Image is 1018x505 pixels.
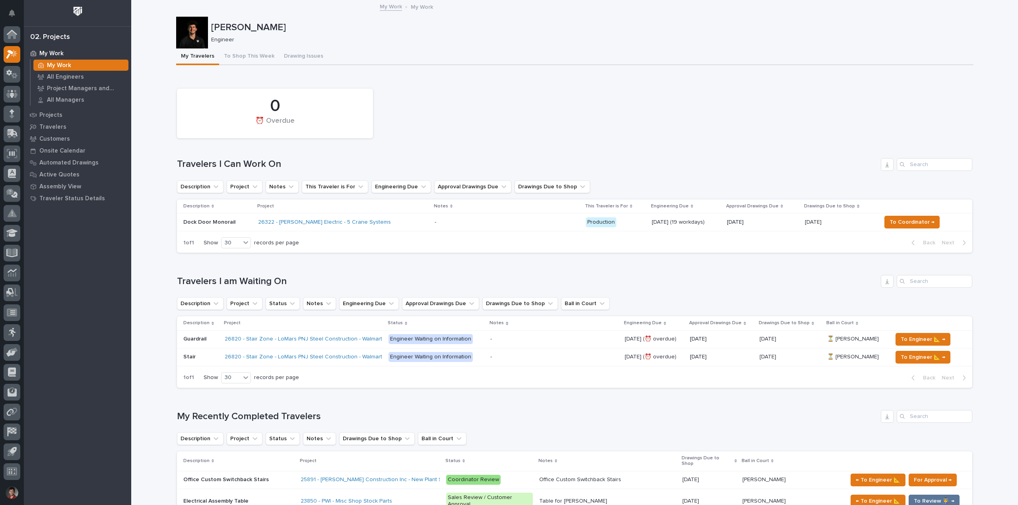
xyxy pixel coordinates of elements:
button: Project [227,297,262,310]
p: Stair [183,352,197,360]
p: [DATE] [760,352,778,360]
div: - [490,354,492,360]
div: Engineer Waiting on Information [389,352,473,362]
div: Production [586,217,616,227]
button: Next [938,239,972,246]
div: 30 [221,239,241,247]
p: [DATE] [682,496,701,505]
p: Project [257,202,274,211]
p: Notes [538,457,553,465]
button: This Traveler is For [302,180,368,193]
button: To Engineer 📐 → [896,333,950,346]
p: [PERSON_NAME] [742,496,787,505]
div: Search [897,410,972,423]
button: Description [177,180,223,193]
p: All Managers [47,97,84,104]
span: Back [918,239,935,246]
p: records per page [254,374,299,381]
a: Projects [24,109,131,121]
span: Next [942,374,959,381]
span: Back [918,374,935,381]
p: Project [300,457,317,465]
p: [DATE] (⏰ overdue) [625,352,678,360]
button: Engineering Due [339,297,399,310]
p: ⏳ [PERSON_NAME] [827,352,880,360]
p: This Traveler is For [585,202,628,211]
a: Customers [24,133,131,145]
div: Office Custom Switchback Stairs [539,476,621,483]
p: Automated Drawings [39,159,99,166]
button: Engineering Due [371,180,431,193]
span: ← To Engineer 📐 [856,475,900,485]
p: [DATE] (19 workdays) [652,219,721,226]
a: 26322 - [PERSON_NAME] Electric - 5 Crane Systems [258,219,391,226]
button: Approval Drawings Due [434,180,511,193]
button: For Approval → [909,474,957,486]
a: 26820 - Stair Zone - LoMars PNJ Steel Construction - Walmart Stair [225,354,395,360]
h1: Travelers I Can Work On [177,159,878,170]
div: 30 [221,373,241,382]
p: Drawings Due to Shop [682,454,732,468]
button: Drawing Issues [279,48,328,65]
p: Active Quotes [39,171,80,178]
p: Guardrail [183,334,208,342]
a: Onsite Calendar [24,145,131,157]
p: Customers [39,135,70,143]
p: Description [183,202,210,211]
h1: My Recently Completed Travelers [177,411,878,422]
img: Workspace Logo [70,4,85,19]
div: - [435,219,436,226]
span: To Coordinator → [890,217,934,227]
a: 23850 - PWI - Misc Shop Stock Parts [301,498,392,505]
p: Ball in Court [826,319,854,327]
p: Office Custom Switchback Stairs [183,475,270,483]
div: - [490,336,492,342]
p: records per page [254,240,299,246]
div: ⏰ Overdue [190,117,359,134]
button: To Engineer 📐 → [896,351,950,364]
button: ← To Engineer 📐 [851,474,905,486]
tr: GuardrailGuardrail 26820 - Stair Zone - LoMars PNJ Steel Construction - Walmart Stair Engineer Wa... [177,330,972,348]
button: Ball in Court [561,297,610,310]
button: Notes [303,432,336,445]
input: Search [897,158,972,171]
p: [DATE] [760,334,778,342]
button: Next [938,374,972,381]
p: Engineering Due [624,319,662,327]
button: Description [177,432,223,445]
input: Search [897,275,972,288]
p: Notes [490,319,504,327]
span: Next [942,239,959,246]
a: My Work [24,47,131,59]
button: users-avatar [4,484,20,501]
tr: StairStair 26820 - Stair Zone - LoMars PNJ Steel Construction - Walmart Stair Engineer Waiting on... [177,348,972,366]
a: Assembly View [24,180,131,192]
p: Description [183,319,210,327]
a: 26820 - Stair Zone - LoMars PNJ Steel Construction - Walmart Stair [225,336,395,342]
p: [DATE] [805,217,823,226]
p: [DATE] [690,336,753,342]
p: Traveler Status Details [39,195,105,202]
p: 1 of 1 [177,233,200,253]
button: Drawings Due to Shop [515,180,590,193]
div: Notifications [10,10,20,22]
p: Electrical Assembly Table [183,496,250,505]
button: Back [905,374,938,381]
p: [DATE] [727,219,799,226]
button: To Shop This Week [219,48,279,65]
p: Status [388,319,403,327]
span: To Engineer 📐 → [901,352,945,362]
button: Ball in Court [418,432,466,445]
tr: Office Custom Switchback StairsOffice Custom Switchback Stairs 25891 - [PERSON_NAME] Construction... [177,471,972,489]
tr: Dock Door Monorail26322 - [PERSON_NAME] Electric - 5 Crane Systems - Production[DATE] (19 workday... [177,213,972,231]
a: Travelers [24,121,131,133]
p: Projects [39,112,62,119]
button: Project [227,432,262,445]
p: Description [183,457,210,465]
div: Coordinator Review [446,475,501,485]
button: Drawings Due to Shop [339,432,415,445]
p: [PERSON_NAME] [742,475,787,483]
p: Engineer [211,37,967,43]
p: Onsite Calendar [39,147,85,155]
